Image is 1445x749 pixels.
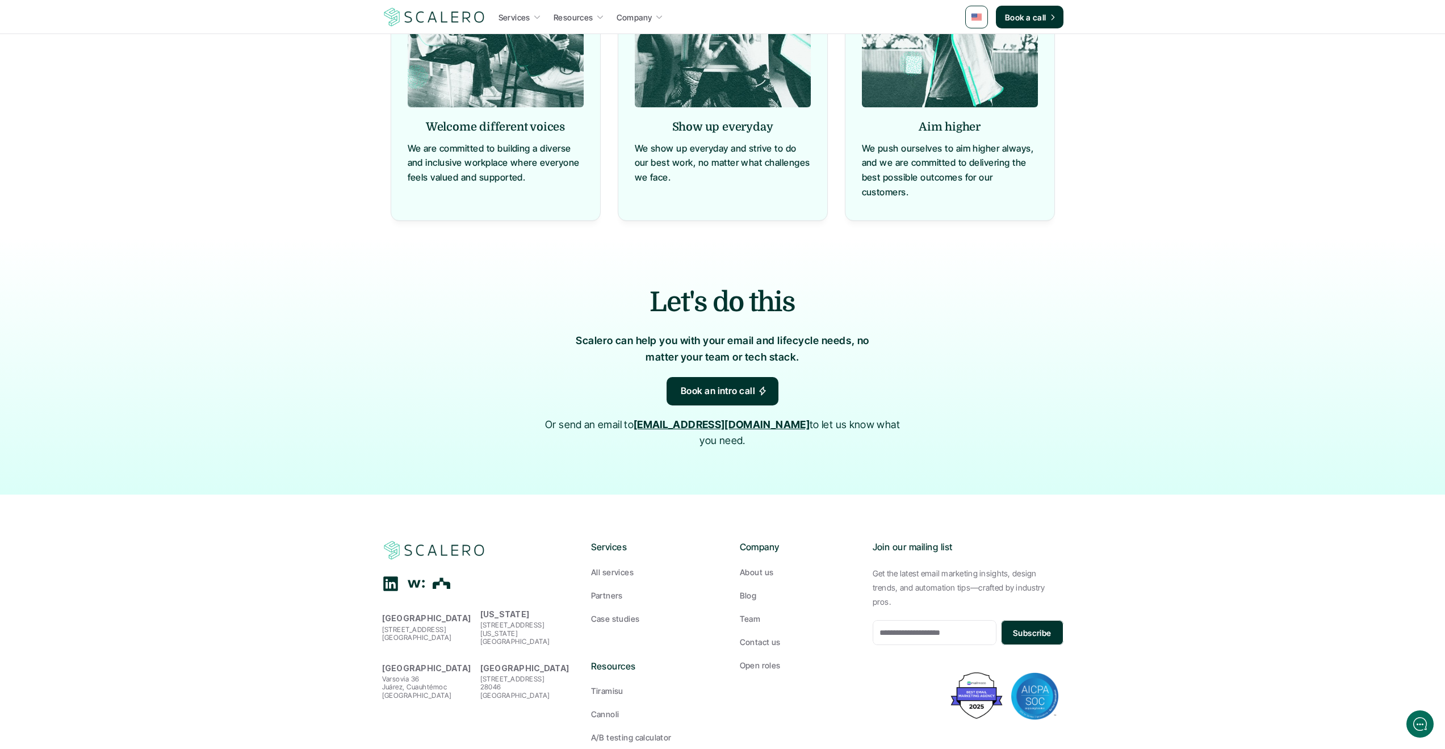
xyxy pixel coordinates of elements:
p: Varsovia 36 Juárez, Cuauhtémoc [GEOGRAPHIC_DATA] [382,675,475,700]
p: Subscribe [1013,627,1052,639]
img: Best Email Marketing Agency 2025 - Recognized by Mailmodo [948,670,1005,721]
p: Get the latest email marketing insights, design trends, and automation tips—crafted by industry p... [873,566,1063,609]
p: Services [499,11,530,23]
a: Cannoli [591,708,706,720]
p: A/B testing calculator [591,731,672,743]
a: Book an intro call [667,377,779,405]
img: AICPA SOC badge [1011,672,1059,720]
img: Scalero company logo [382,6,487,28]
h1: Hi! Welcome to Scalero. [17,55,210,73]
p: All services [591,566,634,578]
iframe: gist-messenger-bubble-iframe [1406,710,1434,738]
a: Open roles [740,659,855,671]
span: We run on Gist [95,397,144,404]
p: We show up everyday and strive to do our best work, no matter what challenges we face. [635,141,811,185]
strong: [US_STATE] [480,609,530,619]
img: Scalero company logo [382,539,487,561]
h6: Show up everyday [635,119,811,136]
p: Book a call [1005,11,1046,23]
p: Open roles [740,659,781,671]
h6: Welcome different voices [408,119,584,136]
p: Book an intro call [681,384,756,399]
a: Blog [740,589,855,601]
p: Blog [740,589,757,601]
h6: Aim higher [862,119,1038,136]
strong: [GEOGRAPHIC_DATA] [382,663,471,673]
a: Scalero company logo [382,7,487,27]
p: Join our mailing list [873,540,1063,555]
p: Services [591,540,706,555]
p: Case studies [591,613,640,625]
p: Team [740,613,761,625]
p: [STREET_ADDRESS] [GEOGRAPHIC_DATA] [382,626,475,642]
p: Contact us [740,636,781,648]
strong: [GEOGRAPHIC_DATA] [382,613,471,623]
p: We are committed to building a diverse and inclusive workplace where everyone feels valued and su... [408,141,584,185]
h2: Let's do this [428,283,1018,321]
p: Or send an email to to let us know what you need. [538,417,907,450]
a: Tiramisu [591,685,706,697]
p: Scalero can help you with your email and lifecycle needs, no matter your team or tech stack. [564,333,882,366]
a: Case studies [591,613,706,625]
a: Team [740,613,855,625]
a: Book a call [996,6,1063,28]
div: Linkedin [382,575,399,592]
span: New conversation [73,157,136,166]
div: The Org [433,575,451,593]
button: New conversation [18,150,210,173]
a: A/B testing calculator [591,731,706,743]
p: Partners [591,589,623,601]
p: Company [740,540,855,555]
a: Scalero company logo [382,540,487,560]
a: All services [591,566,706,578]
button: Subscribe [1001,620,1063,645]
p: About us [740,566,773,578]
p: [STREET_ADDRESS] 28046 [GEOGRAPHIC_DATA] [480,675,573,700]
p: Resources [554,11,593,23]
a: About us [740,566,855,578]
p: Cannoli [591,708,619,720]
a: Partners [591,589,706,601]
a: Contact us [740,636,855,648]
p: We push ourselves to aim higher always, and we are committed to delivering the best possible outc... [862,141,1038,199]
h2: Let us know if we can help with lifecycle marketing. [17,76,210,130]
p: Resources [591,659,706,674]
strong: [GEOGRAPHIC_DATA] [480,663,569,673]
p: Company [617,11,652,23]
p: [STREET_ADDRESS] [US_STATE][GEOGRAPHIC_DATA] [480,621,573,646]
a: [EMAIL_ADDRESS][DOMAIN_NAME] [634,419,810,430]
div: Wellfound [408,575,425,592]
p: Tiramisu [591,685,623,697]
